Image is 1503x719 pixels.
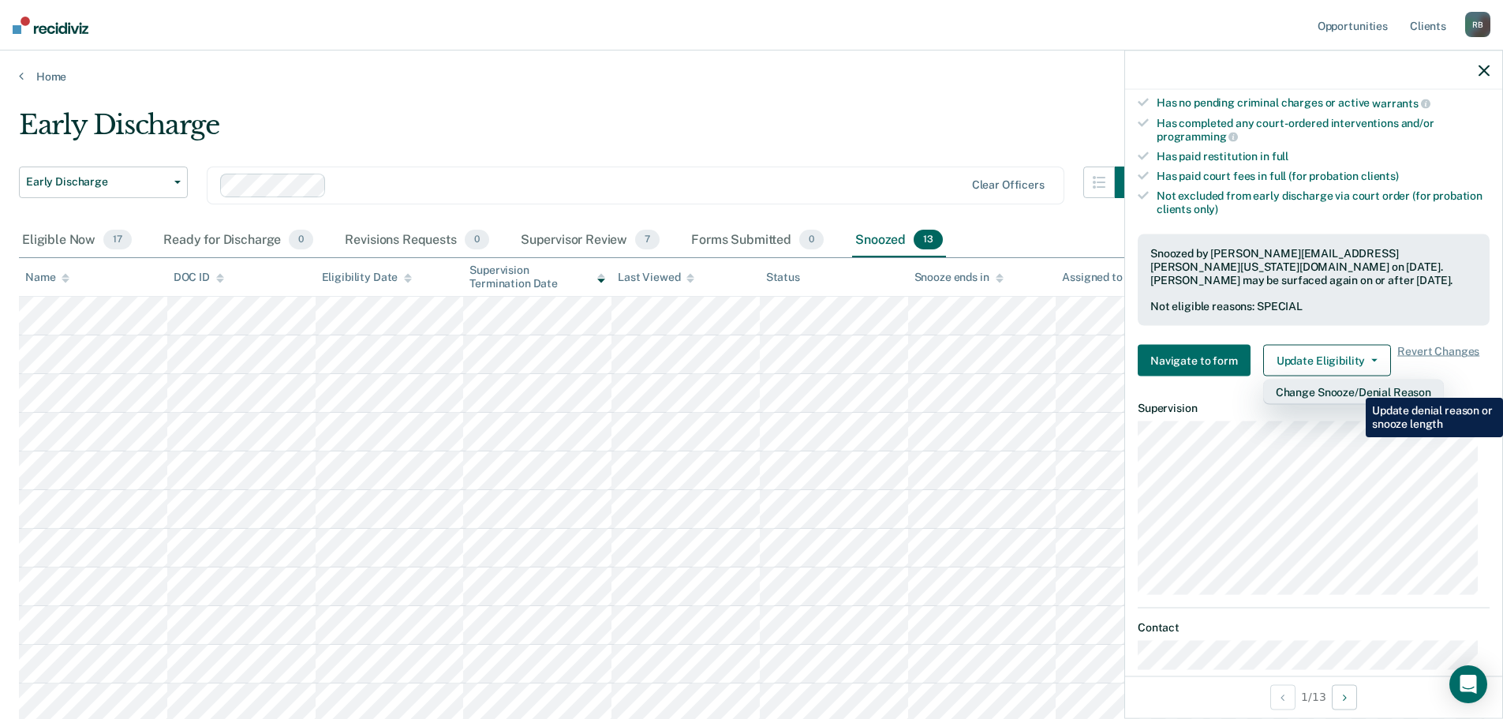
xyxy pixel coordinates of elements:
div: Name [25,271,69,284]
div: DOC ID [174,271,224,284]
div: Ready for Discharge [160,223,316,258]
div: Open Intercom Messenger [1449,665,1487,703]
a: Navigate to form link [1138,345,1257,376]
button: Update Eligibility [1263,345,1391,376]
div: Has no pending criminal charges or active [1157,96,1490,110]
span: only) [1194,202,1218,215]
div: Eligible Now [19,223,135,258]
div: Snoozed by [PERSON_NAME][EMAIL_ADDRESS][PERSON_NAME][US_STATE][DOMAIN_NAME] on [DATE]. [PERSON_NA... [1150,247,1477,286]
span: programming [1157,130,1238,143]
div: Has completed any court-ordered interventions and/or [1157,116,1490,143]
dt: Contact [1138,620,1490,634]
div: Has paid restitution in [1157,150,1490,163]
a: Home [19,69,1484,84]
span: 0 [289,230,313,250]
span: Early Discharge [26,175,168,189]
button: Navigate to form [1138,345,1251,376]
div: Supervision Termination Date [469,264,605,290]
div: Forms Submitted [688,223,827,258]
div: Snooze ends in [914,271,1004,284]
div: Early Discharge [19,109,1146,154]
div: Eligibility Date [322,271,413,284]
span: 0 [799,230,824,250]
span: 17 [103,230,132,250]
div: Not eligible reasons: SPECIAL [1150,300,1477,313]
img: Recidiviz [13,17,88,34]
div: Clear officers [972,178,1045,192]
span: Revert Changes [1397,345,1479,376]
div: Supervisor Review [518,223,664,258]
div: Snoozed [852,223,946,258]
div: 1 / 13 [1125,676,1502,717]
span: warrants [1372,96,1430,109]
span: 0 [465,230,489,250]
span: full [1272,150,1288,163]
div: R B [1465,12,1490,37]
div: Has paid court fees in full (for probation [1157,169,1490,182]
div: Last Viewed [618,271,694,284]
span: 13 [914,230,943,250]
div: Assigned to [1062,271,1136,284]
div: Revisions Requests [342,223,492,258]
div: Not excluded from early discharge via court order (for probation clients [1157,189,1490,215]
button: Next Opportunity [1332,684,1357,710]
button: Change Snooze/Denial Reason [1263,380,1444,405]
div: Status [766,271,800,284]
button: Previous Opportunity [1270,684,1295,710]
span: 7 [635,230,660,250]
span: clients) [1361,169,1399,182]
dt: Supervision [1138,402,1490,415]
